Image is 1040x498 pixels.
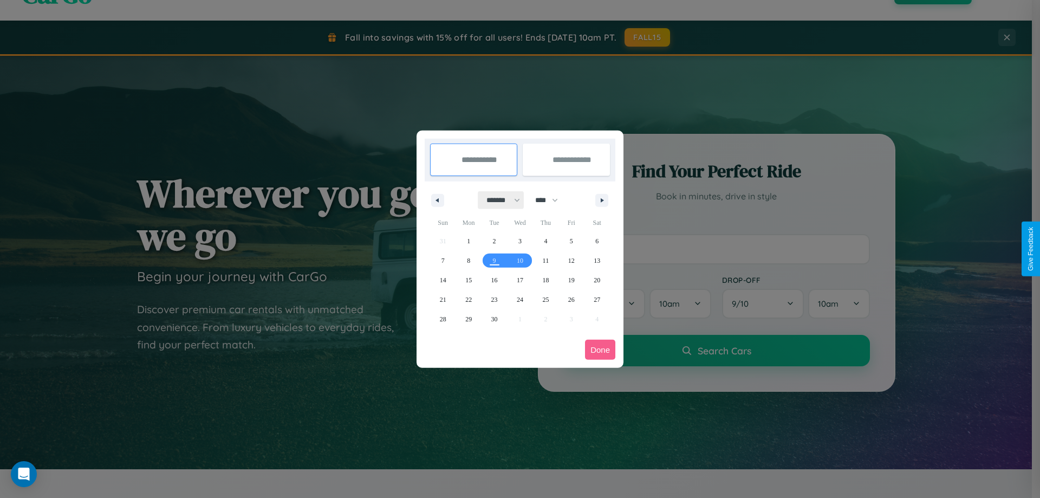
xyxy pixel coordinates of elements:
button: 1 [456,231,481,251]
span: 26 [568,290,575,309]
span: 10 [517,251,523,270]
span: 13 [594,251,600,270]
span: 24 [517,290,523,309]
span: 20 [594,270,600,290]
span: 14 [440,270,446,290]
button: 4 [533,231,558,251]
div: Open Intercom Messenger [11,461,37,487]
span: 5 [570,231,573,251]
span: 9 [493,251,496,270]
span: 11 [543,251,549,270]
span: 12 [568,251,575,270]
button: 3 [507,231,532,251]
button: 22 [456,290,481,309]
span: 29 [465,309,472,329]
span: 23 [491,290,498,309]
button: 28 [430,309,456,329]
div: Give Feedback [1027,227,1035,271]
button: 18 [533,270,558,290]
button: 8 [456,251,481,270]
span: 16 [491,270,498,290]
span: 27 [594,290,600,309]
button: 23 [482,290,507,309]
button: 13 [584,251,610,270]
span: Sat [584,214,610,231]
button: 25 [533,290,558,309]
span: 8 [467,251,470,270]
button: 26 [558,290,584,309]
span: 25 [542,290,549,309]
span: Thu [533,214,558,231]
span: 15 [465,270,472,290]
span: Wed [507,214,532,231]
span: Tue [482,214,507,231]
button: 14 [430,270,456,290]
span: 28 [440,309,446,329]
button: 6 [584,231,610,251]
button: 7 [430,251,456,270]
button: 19 [558,270,584,290]
button: 11 [533,251,558,270]
span: 30 [491,309,498,329]
span: 18 [542,270,549,290]
span: 21 [440,290,446,309]
span: 22 [465,290,472,309]
button: 2 [482,231,507,251]
span: 1 [467,231,470,251]
span: Mon [456,214,481,231]
button: 20 [584,270,610,290]
button: 5 [558,231,584,251]
button: 29 [456,309,481,329]
button: Done [585,340,615,360]
button: 27 [584,290,610,309]
button: 30 [482,309,507,329]
button: 16 [482,270,507,290]
button: 17 [507,270,532,290]
span: Fri [558,214,584,231]
span: 3 [518,231,522,251]
button: 15 [456,270,481,290]
span: Sun [430,214,456,231]
span: 7 [441,251,445,270]
button: 9 [482,251,507,270]
button: 24 [507,290,532,309]
span: 19 [568,270,575,290]
span: 17 [517,270,523,290]
button: 12 [558,251,584,270]
span: 6 [595,231,599,251]
button: 10 [507,251,532,270]
span: 4 [544,231,547,251]
button: 21 [430,290,456,309]
span: 2 [493,231,496,251]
